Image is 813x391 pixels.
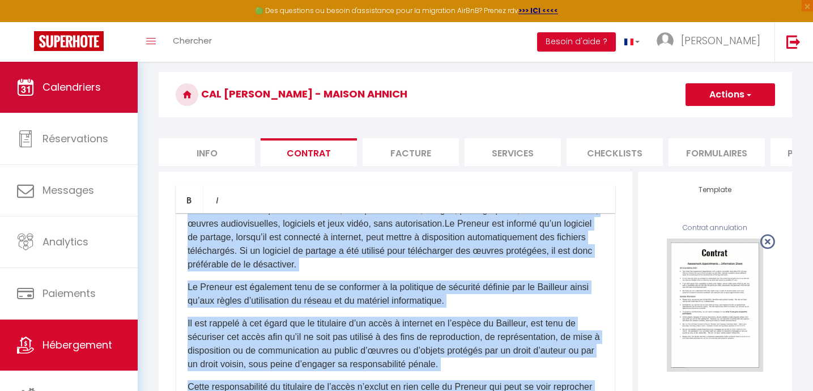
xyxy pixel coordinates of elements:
div: Contrat annulation [655,223,775,233]
li: Facture [363,138,459,166]
span: Paiements [42,286,96,300]
li: Formulaires [669,138,765,166]
p: Le Preneur est également tenu de se conformer à la politique de sécurité définie par le Bailleur ... [188,280,603,308]
p: « Le Preneur, à l’accès à internet, s’engage à ne pas utiliser cet accès à des fins de reproducti... [188,176,603,271]
img: Super Booking [34,31,104,51]
a: Chercher [164,22,220,62]
a: Bold [176,186,203,213]
span: [PERSON_NAME] [681,33,760,48]
span: Hébergement [42,338,112,352]
h4: Template [655,186,775,194]
a: ... [PERSON_NAME] [648,22,774,62]
img: template-contract.png [667,239,763,371]
a: Italic [203,186,231,213]
a: >>> ICI <<<< [518,6,558,15]
h3: Cal [PERSON_NAME] - maison AHNICH [159,72,792,117]
span: Réservations [42,131,108,146]
li: Info [159,138,255,166]
span: Messages [42,183,94,197]
button: Besoin d'aide ? [537,32,616,52]
p: Il est rappelé à cet égard que le titulaire d’un accès à internet en l’espèce du Bailleur, est te... [188,317,603,371]
li: Services [465,138,561,166]
img: logout [786,35,801,49]
span: Chercher [173,35,212,46]
button: Actions [686,83,775,106]
span: Analytics [42,235,88,249]
span: Calendriers [42,80,101,94]
img: ... [657,32,674,49]
li: Contrat [261,138,357,166]
li: Checklists [567,138,663,166]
